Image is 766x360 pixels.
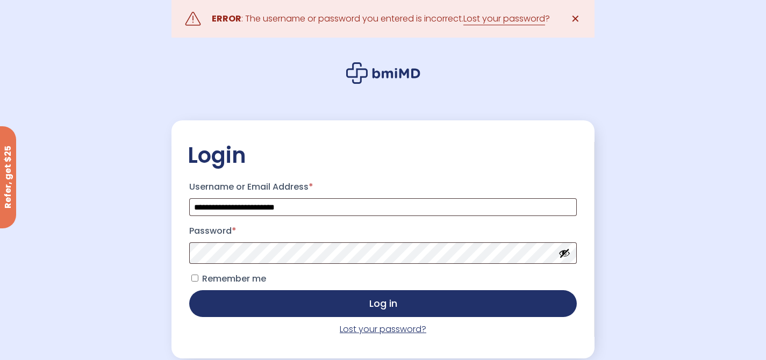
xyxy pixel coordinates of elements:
[463,12,545,25] a: Lost your password
[340,323,426,335] a: Lost your password?
[191,275,198,282] input: Remember me
[212,11,550,26] div: : The username or password you entered is incorrect. ?
[202,272,266,285] span: Remember me
[571,11,580,26] span: ✕
[559,247,570,259] button: Show password
[189,290,576,317] button: Log in
[188,142,578,169] h2: Login
[565,8,586,30] a: ✕
[189,178,576,196] label: Username or Email Address
[189,222,576,240] label: Password
[212,12,241,25] strong: ERROR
